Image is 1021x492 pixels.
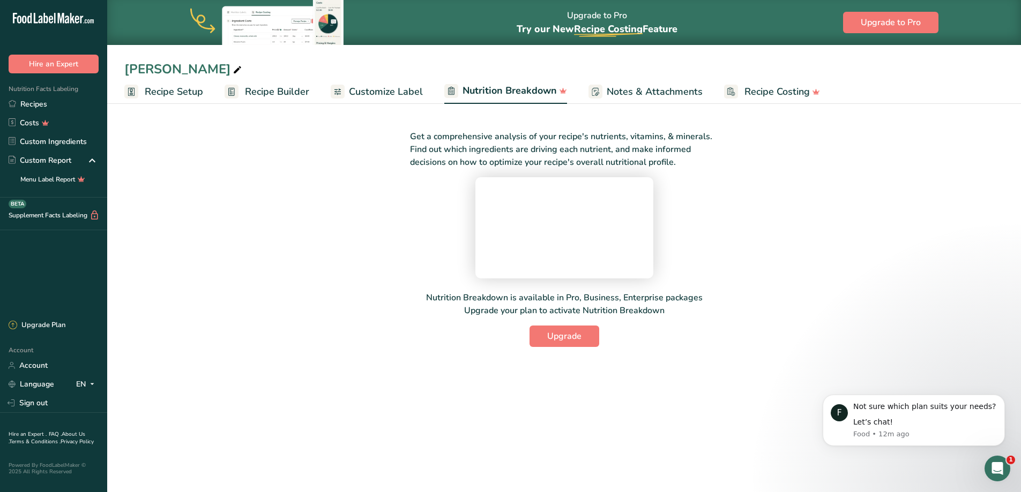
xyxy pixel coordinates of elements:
[331,80,423,104] a: Customize Label
[9,320,65,331] div: Upgrade Plan
[9,55,99,73] button: Hire an Expert
[1007,456,1015,464] span: 1
[9,155,71,166] div: Custom Report
[9,462,99,475] div: Powered By FoodLabelMaker © 2025 All Rights Reserved
[444,79,567,104] a: Nutrition Breakdown
[9,375,54,393] a: Language
[807,379,1021,463] iframe: Intercom notifications message
[530,326,599,347] button: Upgrade
[145,85,203,99] span: Recipe Setup
[574,22,643,35] span: Recipe Costing
[349,85,423,99] span: Customize Label
[985,456,1010,481] iframe: Intercom live chat
[426,291,703,317] p: Nutrition Breakdown is available in Pro, Business, Enterprise packages Upgrade your plan to activ...
[517,22,677,35] span: Try our New Feature
[9,430,47,438] a: Hire an Expert .
[744,85,810,99] span: Recipe Costing
[861,16,921,29] span: Upgrade to Pro
[225,80,309,104] a: Recipe Builder
[124,80,203,104] a: Recipe Setup
[547,330,582,343] span: Upgrade
[724,80,820,104] a: Recipe Costing
[245,85,309,99] span: Recipe Builder
[607,85,703,99] span: Notes & Attachments
[588,80,703,104] a: Notes & Attachments
[517,1,677,45] div: Upgrade to Pro
[463,84,557,98] span: Nutrition Breakdown
[61,438,94,445] a: Privacy Policy
[76,378,99,391] div: EN
[124,59,244,79] div: [PERSON_NAME]
[9,430,85,445] a: About Us .
[843,12,938,33] button: Upgrade to Pro
[410,130,718,169] p: Get a comprehensive analysis of your recipe's nutrients, vitamins, & minerals. Find out which ing...
[49,430,62,438] a: FAQ .
[9,200,26,208] div: BETA
[9,438,61,445] a: Terms & Conditions .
